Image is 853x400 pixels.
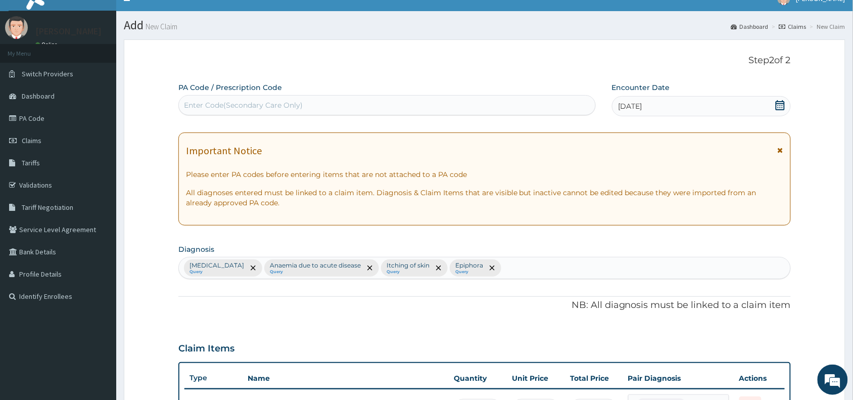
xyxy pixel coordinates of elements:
p: All diagnoses entered must be linked to a claim item. Diagnosis & Claim Items that are visible bu... [186,188,783,208]
div: Enter Code(Secondary Care Only) [184,100,303,110]
th: Type [184,369,243,387]
div: Chat with us now [53,57,170,70]
p: Step 2 of 2 [178,55,791,66]
span: Claims [22,136,41,145]
small: Query [455,270,483,275]
span: remove selection option [434,263,443,273]
h1: Add [124,19,845,32]
label: PA Code / Prescription Code [178,82,282,93]
div: Minimize live chat window [166,5,190,29]
small: Query [270,270,361,275]
a: Dashboard [731,22,769,31]
span: remove selection option [488,263,497,273]
th: Unit Price [507,368,565,388]
a: Online [35,41,60,48]
h3: Claim Items [178,343,234,354]
th: Total Price [565,368,623,388]
span: remove selection option [249,263,258,273]
small: Query [387,270,430,275]
th: Name [243,368,449,388]
a: Claims [779,22,807,31]
p: [PERSON_NAME] [35,27,102,36]
img: d_794563401_company_1708531726252_794563401 [19,51,41,76]
span: Dashboard [22,92,55,101]
small: New Claim [144,23,177,30]
th: Pair Diagnosis [623,368,734,388]
span: remove selection option [365,263,374,273]
p: [MEDICAL_DATA] [189,261,244,270]
label: Diagnosis [178,244,214,254]
li: New Claim [808,22,845,31]
p: NB: All diagnosis must be linked to a claim item [178,299,791,312]
span: Tariff Negotiation [22,203,73,212]
p: Anaemia due to acute disease [270,261,361,270]
span: We're online! [59,127,139,230]
span: [DATE] [619,101,642,111]
th: Actions [734,368,785,388]
th: Quantity [449,368,507,388]
span: Tariffs [22,158,40,167]
p: Epiphora [455,261,483,270]
span: Switch Providers [22,69,73,78]
label: Encounter Date [612,82,670,93]
textarea: Type your message and hit 'Enter' [5,276,193,312]
p: Please enter PA codes before entering items that are not attached to a PA code [186,169,783,180]
img: User Image [5,16,28,39]
p: Itching of skin [387,261,430,270]
small: Query [189,270,244,275]
h1: Important Notice [186,145,262,156]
